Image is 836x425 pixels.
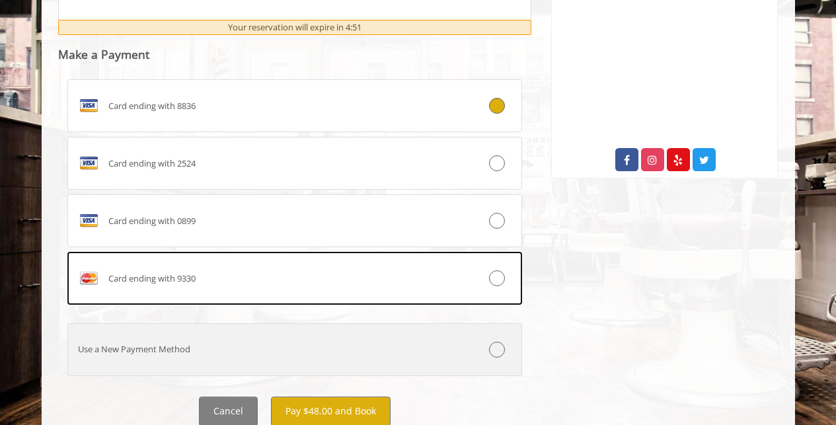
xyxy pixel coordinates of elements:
[67,323,523,376] label: Use a New Payment Method
[78,95,99,116] img: VISA
[108,157,196,171] span: Card ending with 2524
[108,214,196,228] span: Card ending with 0899
[78,210,99,231] img: VISA
[78,153,99,174] img: VISA
[108,99,196,113] span: Card ending with 8836
[68,342,446,356] div: Use a New Payment Method
[78,268,99,289] img: MASTERCARD
[58,48,149,61] label: Make a Payment
[108,272,196,286] span: Card ending with 9330
[58,20,532,35] div: Your reservation will expire in 4:51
